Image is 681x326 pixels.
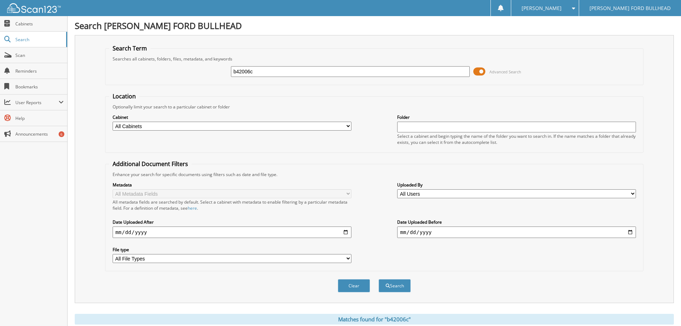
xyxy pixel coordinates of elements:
span: Reminders [15,68,64,74]
div: All metadata fields are searched by default. Select a cabinet with metadata to enable filtering b... [113,199,351,211]
div: Select a cabinet and begin typing the name of the folder you want to search in. If the name match... [397,133,636,145]
input: start [113,227,351,238]
label: Uploaded By [397,182,636,188]
span: Bookmarks [15,84,64,90]
label: File type [113,247,351,253]
span: Help [15,115,64,121]
label: Metadata [113,182,351,188]
legend: Location [109,92,139,100]
label: Folder [397,114,636,120]
input: end [397,227,636,238]
label: Date Uploaded Before [397,219,636,225]
span: [PERSON_NAME] [522,6,562,10]
legend: Additional Document Filters [109,160,192,168]
div: Enhance your search for specific documents using filters such as date and file type. [109,171,640,177]
div: Matches found for "b42006c" [75,314,674,325]
span: [PERSON_NAME] FORD BULLHEAD [589,6,671,10]
span: User Reports [15,99,59,106]
label: Cabinet [113,114,351,120]
div: Searches all cabinets, folders, files, metadata, and keywords [109,56,640,62]
span: Advanced Search [489,69,521,74]
div: 6 [59,131,64,137]
span: Cabinets [15,21,64,27]
a: here [188,205,197,211]
button: Search [379,279,411,292]
button: Clear [338,279,370,292]
span: Scan [15,52,64,58]
div: Optionally limit your search to a particular cabinet or folder [109,104,640,110]
img: scan123-logo-white.svg [7,3,61,13]
h1: Search [PERSON_NAME] FORD BULLHEAD [75,20,674,31]
span: Search [15,37,63,43]
span: Announcements [15,131,64,137]
label: Date Uploaded After [113,219,351,225]
legend: Search Term [109,44,150,52]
